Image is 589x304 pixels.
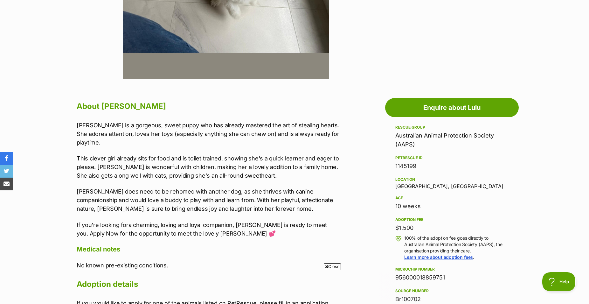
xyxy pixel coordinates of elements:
h4: Medical notes [77,245,339,253]
p: No known pre-existing conditions. [77,261,339,270]
h2: About [PERSON_NAME] [77,99,339,113]
div: PetRescue ID [395,155,509,160]
iframe: Advertisement [179,272,410,301]
p: [PERSON_NAME] is a gorgeous, sweet puppy who has already mastered the art of stealing hearts. She... [77,121,339,147]
a: Enquire about Lulu [385,98,519,117]
div: 1145199 [395,162,509,171]
div: Location [395,177,509,182]
div: Source number [395,288,509,293]
a: Australian Animal Protection Society (AAPS) [395,132,494,148]
img: consumer-privacy-logo.png [1,1,6,6]
h2: Adoption details [77,277,339,291]
p: If you're looking fora charming, loving and loyal companion, [PERSON_NAME] is ready to meet you. ... [77,221,339,238]
span: Close [324,263,341,270]
div: 10 weeks [395,202,509,211]
div: [GEOGRAPHIC_DATA], [GEOGRAPHIC_DATA] [395,176,509,189]
div: Br100702 [395,295,509,304]
p: [PERSON_NAME] does need to be rehomed with another dog, as she thrives with canine companionship ... [77,187,339,213]
iframe: Help Scout Beacon - Open [542,272,576,291]
div: Age [395,195,509,201]
div: Adoption fee [395,217,509,222]
a: Learn more about adoption fees [404,254,473,260]
p: This clever girl already sits for food and is toilet trained, showing she's a quick learner and e... [77,154,339,180]
div: Microchip number [395,267,509,272]
p: 100% of the adoption fee goes directly to Australian Animal Protection Society (AAPS), the organi... [404,235,509,260]
div: Rescue group [395,125,509,130]
div: 956000018859751 [395,273,509,282]
div: $1,500 [395,223,509,232]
